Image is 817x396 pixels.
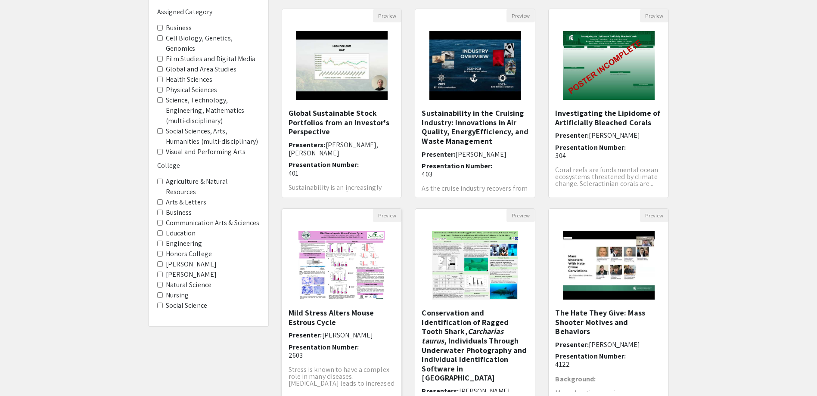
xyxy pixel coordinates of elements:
[421,22,530,108] img: <p>Sustainability in the Cruising Industry: Innovations in Air Quality, Energy</p><p>Efficiency, ...
[289,331,395,339] h6: Presenter:
[548,9,669,198] div: Open Presentation <p><br></p><p>Investigating the Lipidome of Artificially Bleached Corals</p>
[589,340,640,349] span: [PERSON_NAME]
[555,352,626,361] span: Presentation Number:
[422,108,528,145] h5: Sustainability in the Cruising Industry: Innovations in Air Quality, EnergyEfficiency, and Waste ...
[555,131,662,139] h6: Presenter:
[166,259,217,269] label: [PERSON_NAME]
[166,269,217,280] label: [PERSON_NAME]
[289,351,395,359] p: 2603
[289,141,395,157] h6: Presenters:
[422,150,528,158] h6: Presenter:
[289,108,395,136] h5: Global Sustainable Stock Portfolios from an Investor's Perspective
[555,143,626,152] span: Presentation Number:
[157,161,260,170] h6: College
[422,185,528,213] p: As the cruise industry recovers from the financial downturn caused by the [MEDICAL_DATA] pandemic...
[166,54,256,64] label: Film Studies and Digital Media
[282,9,402,198] div: Open Presentation <p>Global Sustainable Stock Portfolios from an Investor's Perspective</p>
[555,340,662,349] h6: Presenter:
[166,176,260,197] label: Agriculture & Natural Resources
[6,357,37,390] iframe: Chat
[289,169,395,177] p: 401
[554,222,663,308] img: <p>The Hate They Give: Mass Shooter Motives and Behaviors</p>
[166,218,260,228] label: Communication Arts & Sciences
[166,147,246,157] label: Visual and Performing Arts
[166,207,192,218] label: Business
[555,108,662,127] h5: Investigating the Lipidome of Artificially Bleached Corals
[555,374,596,384] strong: Background:
[166,23,192,33] label: Business
[289,160,359,169] span: Presentation Number:
[555,152,662,160] p: 304
[422,308,528,383] h5: Conservation and Identification of Ragged Tooth Shark, , Individuals Through Underwater Photograp...
[455,150,506,159] span: [PERSON_NAME]
[166,238,202,249] label: Engineering
[290,222,393,308] img: <p>Mild Stress Alters Mouse Estrous Cycle</p>
[166,280,212,290] label: Natural Science
[289,140,379,158] span: [PERSON_NAME], [PERSON_NAME]
[640,9,668,22] button: Preview
[289,365,395,395] span: Stress is known to have a complex role in many diseases. [MEDICAL_DATA] leads to increased ...
[555,165,658,188] span: Coral reefs are fundamental ocean ecosystems threatened by climate change. Scleractinian corals a...
[373,209,401,222] button: Preview
[166,95,260,126] label: Science, Technology, Engineering, Mathematics (multi-disciplinary)
[166,249,212,259] label: Honors College
[166,33,260,54] label: Cell Biology, Genetics, Genomics
[373,9,401,22] button: Preview
[289,343,359,352] span: Presentation Number:
[322,331,373,340] span: [PERSON_NAME]
[415,9,535,198] div: Open Presentation <p>Sustainability in the Cruising Industry: Innovations in Air Quality, Energy<...
[157,8,260,16] h6: Assigned Category
[640,209,668,222] button: Preview
[166,197,206,207] label: Arts & Letters
[554,22,663,108] img: <p><br></p><p>Investigating the Lipidome of Artificially Bleached Corals</p>
[166,300,207,311] label: Social Science
[166,64,236,74] label: Global and Area Studies
[166,126,260,147] label: Social Sciences, Arts, Humanities (multi-disciplinary)
[289,184,395,212] p: Sustainability is an increasingly important aspect of our world. Yet many stock investors are unf...
[166,74,213,85] label: Health Sciences
[289,308,395,327] h5: Mild Stress Alters Mouse Estrous Cycle
[506,9,535,22] button: Preview
[423,222,527,308] img: <p><span style="background-color: rgb(245, 245, 245); color: rgb(0, 0, 0);">Conservation and Iden...
[422,326,503,346] em: Carcharias taurus
[422,170,528,178] p: 403
[555,308,662,336] h5: The Hate They Give: Mass Shooter Motives and Behaviors
[589,131,640,140] span: [PERSON_NAME]
[166,290,189,300] label: Nursing
[166,228,196,238] label: Education
[555,360,662,368] p: 4122
[166,85,217,95] label: Physical Sciences
[422,161,492,170] span: Presentation Number:
[287,22,396,108] img: <p>Global Sustainable Stock Portfolios from an Investor's Perspective</p>
[506,209,535,222] button: Preview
